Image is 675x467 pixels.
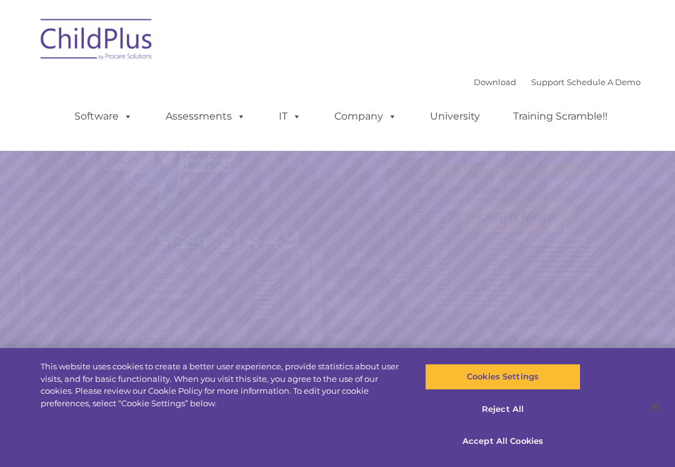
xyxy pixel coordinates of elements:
[474,77,516,87] a: Download
[501,104,620,129] a: Training Scramble!!
[41,361,405,409] div: This website uses cookies to create a better user experience, provide statistics about user visit...
[474,77,641,87] font: |
[531,77,564,87] a: Support
[417,104,492,129] a: University
[641,393,669,420] button: Close
[322,104,409,129] a: Company
[567,77,641,87] a: Schedule A Demo
[425,396,580,423] button: Reject All
[34,10,159,73] img: ChildPlus by Procare Solutions
[153,104,258,129] a: Assessments
[459,202,575,232] a: Learn More
[425,428,580,454] button: Accept All Cookies
[62,104,145,129] a: Software
[266,104,314,129] a: IT
[425,364,580,390] button: Cookies Settings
